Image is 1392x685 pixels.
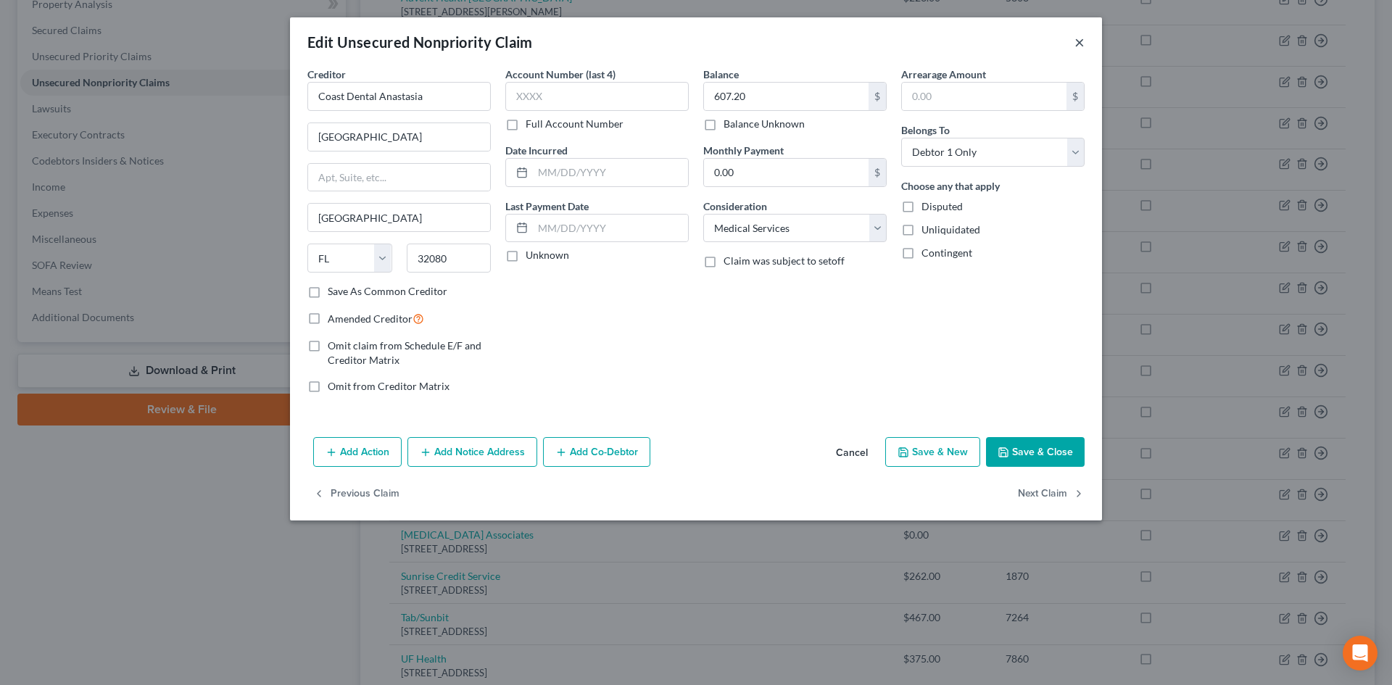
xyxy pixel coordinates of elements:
input: 0.00 [902,83,1066,110]
label: Balance Unknown [724,117,805,131]
button: Next Claim [1018,478,1085,509]
input: MM/DD/YYYY [533,215,688,242]
label: Consideration [703,199,767,214]
label: Arrearage Amount [901,67,986,82]
input: 0.00 [704,83,869,110]
span: Contingent [921,246,972,259]
span: Unliquidated [921,223,980,236]
input: Apt, Suite, etc... [308,164,490,191]
button: Add Notice Address [407,437,537,468]
input: 0.00 [704,159,869,186]
button: Save & Close [986,437,1085,468]
div: Open Intercom Messenger [1343,636,1377,671]
div: Edit Unsecured Nonpriority Claim [307,32,533,52]
label: Date Incurred [505,143,568,158]
span: Belongs To [901,124,950,136]
label: Monthly Payment [703,143,784,158]
button: Cancel [824,439,879,468]
div: $ [1066,83,1084,110]
button: Previous Claim [313,478,399,509]
label: Save As Common Creditor [328,284,447,299]
span: Disputed [921,200,963,212]
input: Enter zip... [407,244,492,273]
span: Claim was subject to setoff [724,254,845,267]
label: Unknown [526,248,569,262]
label: Choose any that apply [901,178,1000,194]
button: × [1074,33,1085,51]
input: Enter city... [308,204,490,231]
span: Amended Creditor [328,312,413,325]
span: Omit from Creditor Matrix [328,380,449,392]
label: Balance [703,67,739,82]
input: MM/DD/YYYY [533,159,688,186]
span: Omit claim from Schedule E/F and Creditor Matrix [328,339,481,366]
button: Add Action [313,437,402,468]
button: Save & New [885,437,980,468]
input: Enter address... [308,123,490,151]
label: Full Account Number [526,117,623,131]
span: Creditor [307,68,346,80]
div: $ [869,83,886,110]
label: Account Number (last 4) [505,67,616,82]
button: Add Co-Debtor [543,437,650,468]
input: Search creditor by name... [307,82,491,111]
label: Last Payment Date [505,199,589,214]
input: XXXX [505,82,689,111]
div: $ [869,159,886,186]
